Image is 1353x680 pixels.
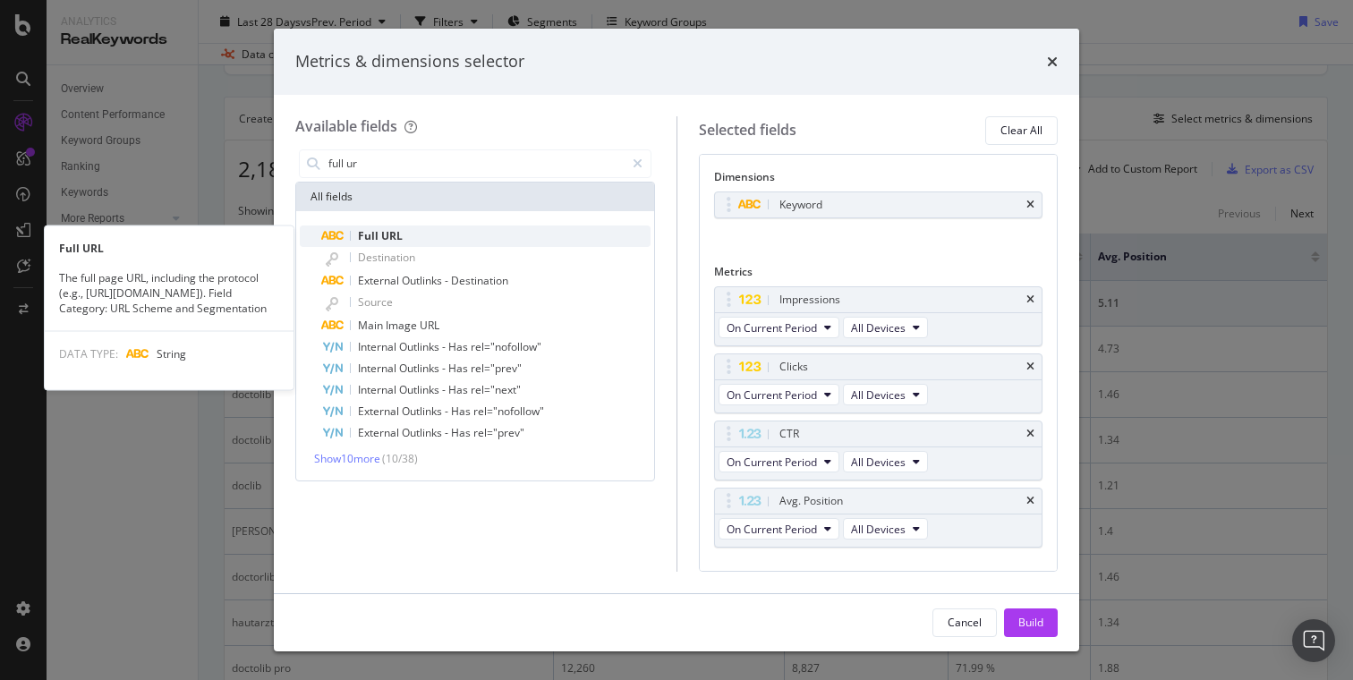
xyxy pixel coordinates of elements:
[719,451,839,472] button: On Current Period
[442,339,448,354] span: -
[471,382,521,397] span: rel="next"
[1047,50,1058,73] div: times
[714,353,1043,413] div: ClickstimesOn Current PeriodAll Devices
[358,294,393,310] span: Source
[471,361,522,376] span: rel="prev"
[719,317,839,338] button: On Current Period
[843,384,928,405] button: All Devices
[1026,429,1034,439] div: times
[727,455,817,470] span: On Current Period
[295,50,524,73] div: Metrics & dimensions selector
[314,451,380,466] span: Show 10 more
[843,317,928,338] button: All Devices
[473,425,524,440] span: rel="prev"
[445,273,451,288] span: -
[358,382,399,397] span: Internal
[358,318,386,333] span: Main
[451,404,473,419] span: Has
[985,116,1058,145] button: Clear All
[295,116,397,136] div: Available fields
[420,318,439,333] span: URL
[1292,619,1335,662] div: Open Intercom Messenger
[445,425,451,440] span: -
[699,120,796,140] div: Selected fields
[448,382,471,397] span: Has
[327,150,625,177] input: Search by field name
[274,29,1079,651] div: modal
[442,361,448,376] span: -
[399,339,442,354] span: Outlinks
[445,404,451,419] span: -
[473,404,544,419] span: rel="nofollow"
[358,425,402,440] span: External
[714,286,1043,346] div: ImpressionstimesOn Current PeriodAll Devices
[843,518,928,540] button: All Devices
[714,191,1043,218] div: Keywordtimes
[779,492,843,510] div: Avg. Position
[779,425,799,443] div: CTR
[442,382,448,397] span: -
[779,291,840,309] div: Impressions
[448,361,471,376] span: Has
[45,241,294,256] div: Full URL
[471,339,541,354] span: rel="nofollow"
[358,361,399,376] span: Internal
[358,228,381,243] span: Full
[727,522,817,537] span: On Current Period
[45,270,294,316] div: The full page URL, including the protocol (e.g., [URL][DOMAIN_NAME]). Field Category: URL Scheme ...
[1026,294,1034,305] div: times
[714,169,1043,191] div: Dimensions
[714,264,1043,286] div: Metrics
[358,273,402,288] span: External
[399,361,442,376] span: Outlinks
[727,320,817,336] span: On Current Period
[851,455,906,470] span: All Devices
[402,273,445,288] span: Outlinks
[402,425,445,440] span: Outlinks
[948,615,982,630] div: Cancel
[451,273,508,288] span: Destination
[843,451,928,472] button: All Devices
[851,387,906,403] span: All Devices
[779,358,808,376] div: Clicks
[448,339,471,354] span: Has
[358,250,415,265] span: Destination
[851,320,906,336] span: All Devices
[932,608,997,637] button: Cancel
[714,488,1043,548] div: Avg. PositiontimesOn Current PeriodAll Devices
[382,451,418,466] span: ( 10 / 38 )
[402,404,445,419] span: Outlinks
[451,425,473,440] span: Has
[1026,496,1034,506] div: times
[727,387,817,403] span: On Current Period
[1018,615,1043,630] div: Build
[381,228,403,243] span: URL
[714,421,1043,480] div: CTRtimesOn Current PeriodAll Devices
[851,522,906,537] span: All Devices
[779,196,822,214] div: Keyword
[358,339,399,354] span: Internal
[1026,361,1034,372] div: times
[358,404,402,419] span: External
[386,318,420,333] span: Image
[1004,608,1058,637] button: Build
[719,518,839,540] button: On Current Period
[296,183,654,211] div: All fields
[1026,200,1034,210] div: times
[1000,123,1042,138] div: Clear All
[399,382,442,397] span: Outlinks
[719,384,839,405] button: On Current Period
